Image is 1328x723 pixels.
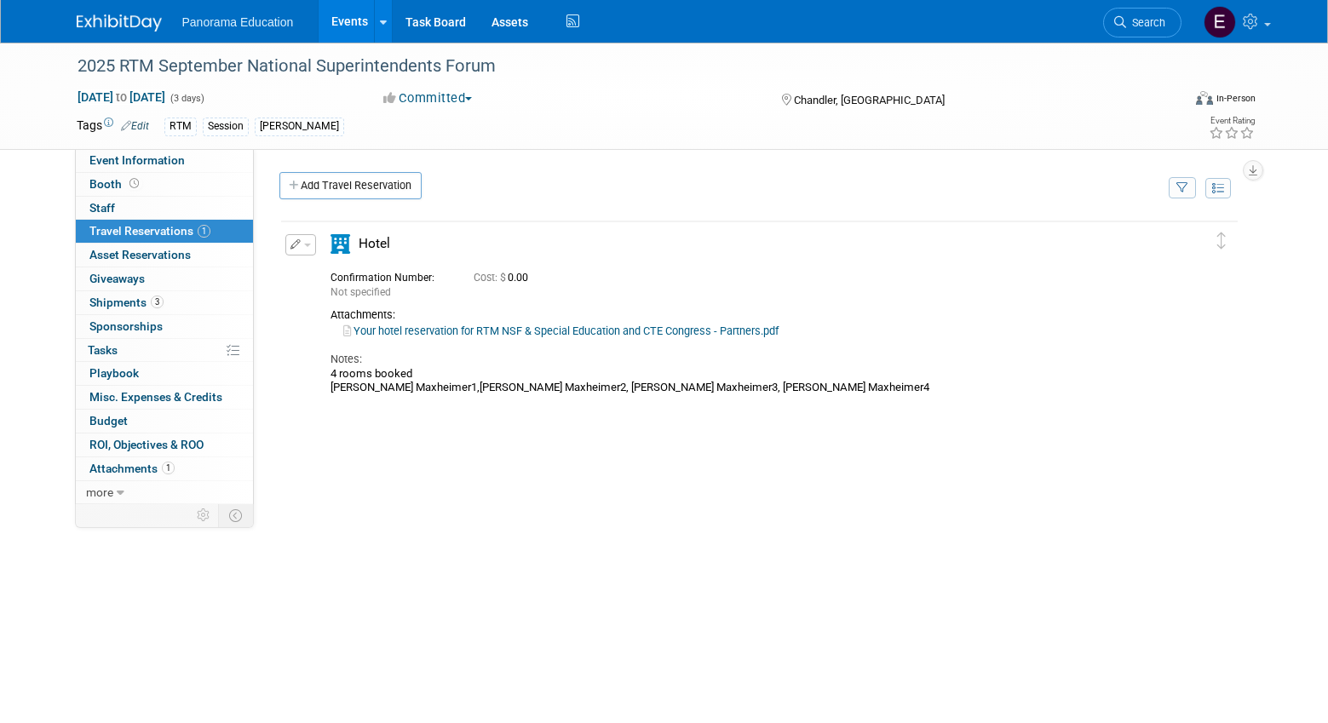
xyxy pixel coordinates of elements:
[1204,6,1236,38] img: External Events Calendar
[1103,8,1181,37] a: Search
[76,291,253,314] a: Shipments3
[77,89,166,105] span: [DATE] [DATE]
[89,414,128,427] span: Budget
[113,90,129,104] span: to
[279,172,422,199] a: Add Travel Reservation
[1217,232,1226,250] i: Click and drag to move item
[198,225,210,238] span: 1
[89,248,191,261] span: Asset Reservations
[76,220,253,243] a: Travel Reservations1
[474,272,535,284] span: 0.00
[331,367,1158,395] div: 4 rooms booked [PERSON_NAME] Maxheimer1,[PERSON_NAME] Maxheimer2, [PERSON_NAME] Maxheimer3, [PERS...
[76,267,253,290] a: Giveaways
[76,481,253,504] a: more
[77,14,162,32] img: ExhibitDay
[151,296,164,308] span: 3
[76,433,253,456] a: ROI, Objectives & ROO
[218,504,253,526] td: Toggle Event Tabs
[331,286,391,298] span: Not specified
[331,352,1158,367] div: Notes:
[126,177,142,190] span: Booth not reserved yet
[89,153,185,167] span: Event Information
[76,457,253,480] a: Attachments1
[89,224,210,238] span: Travel Reservations
[1126,16,1165,29] span: Search
[331,234,350,254] i: Hotel
[76,362,253,385] a: Playbook
[89,390,222,404] span: Misc. Expenses & Credits
[182,15,294,29] span: Panorama Education
[86,485,113,499] span: more
[89,296,164,309] span: Shipments
[1081,89,1256,114] div: Event Format
[343,324,779,337] a: Your hotel reservation for RTM NSF & Special Education and CTE Congress - Partners.pdf
[89,272,145,285] span: Giveaways
[255,118,344,135] div: [PERSON_NAME]
[162,462,175,474] span: 1
[164,118,197,135] div: RTM
[89,319,163,333] span: Sponsorships
[72,51,1156,82] div: 2025 RTM September National Superintendents Forum
[1176,183,1188,194] i: Filter by Traveler
[121,120,149,132] a: Edit
[189,504,219,526] td: Personalize Event Tab Strip
[1196,91,1213,105] img: Format-Inperson.png
[331,308,1158,322] div: Attachments:
[1216,92,1256,105] div: In-Person
[794,94,945,106] span: Chandler, [GEOGRAPHIC_DATA]
[76,339,253,362] a: Tasks
[76,410,253,433] a: Budget
[76,149,253,172] a: Event Information
[76,386,253,409] a: Misc. Expenses & Credits
[474,272,508,284] span: Cost: $
[331,267,448,284] div: Confirmation Number:
[76,173,253,196] a: Booth
[1209,117,1255,125] div: Event Rating
[89,177,142,191] span: Booth
[88,343,118,357] span: Tasks
[89,201,115,215] span: Staff
[76,315,253,338] a: Sponsorships
[203,118,249,135] div: Session
[89,366,139,380] span: Playbook
[76,197,253,220] a: Staff
[169,93,204,104] span: (3 days)
[89,462,175,475] span: Attachments
[377,89,479,107] button: Committed
[89,438,204,451] span: ROI, Objectives & ROO
[77,117,149,136] td: Tags
[359,236,390,251] span: Hotel
[76,244,253,267] a: Asset Reservations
